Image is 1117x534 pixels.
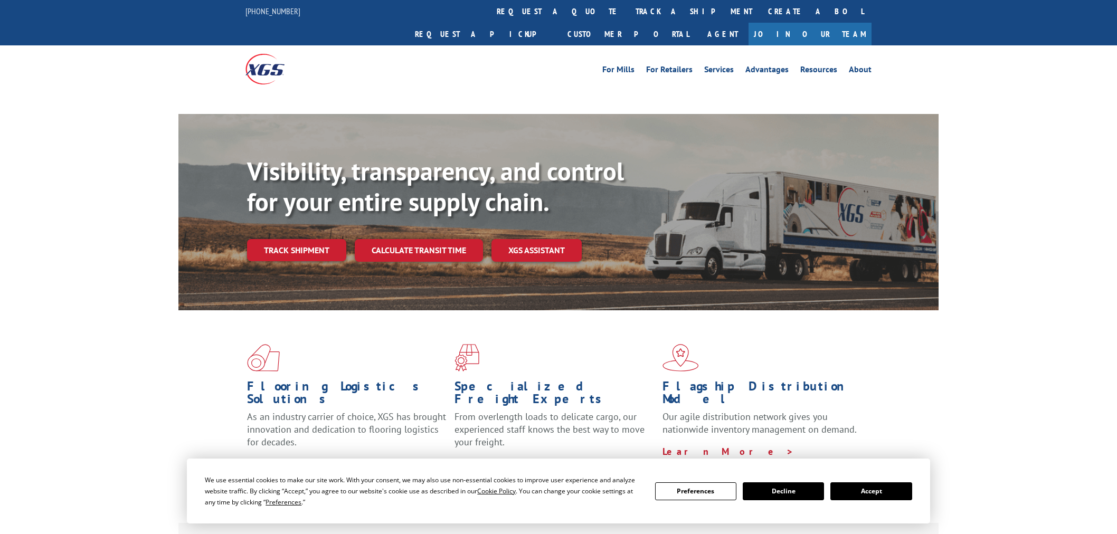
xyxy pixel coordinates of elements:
a: Services [704,65,734,77]
a: Learn More > [662,445,794,457]
a: About [849,65,872,77]
img: xgs-icon-focused-on-flooring-red [455,344,479,371]
h1: Specialized Freight Experts [455,380,654,411]
a: Agent [697,23,749,45]
button: Accept [830,482,912,500]
a: For Retailers [646,65,693,77]
span: Cookie Policy [477,487,516,495]
a: Resources [800,65,837,77]
a: Advantages [745,65,789,77]
span: Our agile distribution network gives you nationwide inventory management on demand. [662,411,857,435]
a: Request a pickup [407,23,560,45]
a: Learn More > [455,458,586,470]
a: Calculate transit time [355,239,483,262]
span: Preferences [266,498,301,507]
a: [PHONE_NUMBER] [245,6,300,16]
div: Cookie Consent Prompt [187,459,930,523]
div: We use essential cookies to make our site work. With your consent, we may also use non-essential ... [205,474,642,508]
a: Join Our Team [749,23,872,45]
button: Preferences [655,482,736,500]
h1: Flooring Logistics Solutions [247,380,447,411]
h1: Flagship Distribution Model [662,380,862,411]
img: xgs-icon-flagship-distribution-model-red [662,344,699,371]
span: As an industry carrier of choice, XGS has brought innovation and dedication to flooring logistics... [247,411,446,448]
a: XGS ASSISTANT [491,239,582,262]
b: Visibility, transparency, and control for your entire supply chain. [247,155,624,218]
a: Learn More > [247,458,378,470]
button: Decline [743,482,824,500]
a: Track shipment [247,239,346,261]
a: For Mills [602,65,635,77]
a: Customer Portal [560,23,697,45]
img: xgs-icon-total-supply-chain-intelligence-red [247,344,280,371]
p: From overlength loads to delicate cargo, our experienced staff knows the best way to move your fr... [455,411,654,457]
